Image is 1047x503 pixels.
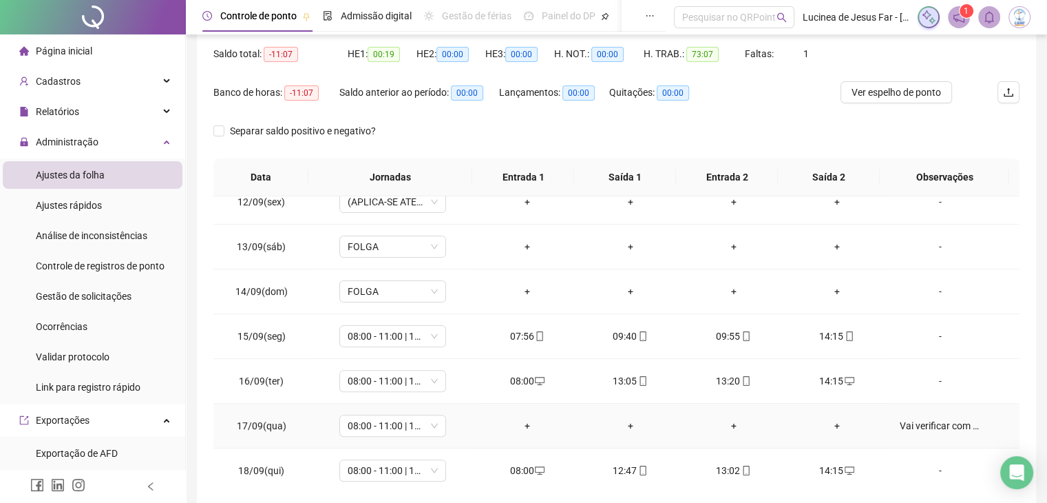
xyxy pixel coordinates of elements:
span: desktop [843,466,854,475]
span: desktop [533,466,544,475]
span: pushpin [302,12,310,21]
span: mobile [740,331,751,341]
div: + [693,239,774,254]
span: Separar saldo positivo e negativo? [224,123,381,138]
div: - [899,463,980,478]
span: pushpin [601,12,609,21]
div: + [487,418,568,433]
div: - [899,194,980,209]
div: Saldo anterior ao período: [339,85,499,101]
div: 14:15 [796,329,878,344]
div: - [899,284,980,299]
div: - [899,239,980,254]
span: instagram [72,478,85,492]
span: Exportações [36,415,89,426]
span: mobile [637,376,648,386]
span: mobile [533,331,544,341]
span: book [622,11,631,21]
span: 08:00 - 11:00 | 11:15 - 14:15 [348,326,438,347]
div: Quitações: [609,85,710,101]
span: 08:00 - 11:00 | 11:15 - 14:15 [348,371,438,391]
span: Relatórios [36,106,79,117]
div: HE 3: [485,46,554,62]
span: bell [983,11,995,23]
span: 00:00 [505,47,538,62]
div: + [796,418,878,433]
span: Lucinea de Jesus Far - [GEOGRAPHIC_DATA] [803,10,909,25]
span: mobile [740,376,751,386]
div: + [487,284,568,299]
div: + [590,239,671,254]
span: mobile [740,466,751,475]
div: 14:15 [796,373,878,389]
span: 00:00 [657,85,689,101]
img: 83834 [1009,7,1030,28]
div: 13:02 [693,463,774,478]
div: + [590,194,671,209]
span: 15/09(seg) [237,331,286,342]
div: 13:20 [693,373,774,389]
span: home [19,46,29,56]
span: user-add [19,76,29,86]
div: Vai verificar com o supervisor [899,418,980,433]
span: Validar protocolo [36,351,109,362]
span: 73:07 [686,47,719,62]
span: facebook [30,478,44,492]
div: HE 1: [348,46,416,62]
div: Banco de horas: [213,85,339,101]
div: + [693,194,774,209]
span: file-done [323,11,332,21]
span: mobile [637,466,648,475]
span: Observações [891,170,998,185]
span: sun [424,11,434,21]
div: 12:47 [590,463,671,478]
span: 13/09(sáb) [237,241,286,252]
th: Entrada 2 [676,158,778,196]
span: Faltas: [745,48,776,59]
span: Admissão digital [341,10,412,21]
span: Controle de ponto [220,10,297,21]
span: Link para registro rápido [36,382,140,393]
div: 09:55 [693,329,774,344]
span: export [19,415,29,425]
span: 18/09(qui) [238,465,284,476]
div: + [590,284,671,299]
span: Ver espelho de ponto [852,85,941,100]
div: + [796,194,878,209]
div: 14:15 [796,463,878,478]
span: dashboard [524,11,533,21]
span: 12/09(sex) [237,196,285,207]
div: 07:56 [487,329,568,344]
span: 00:00 [436,47,469,62]
span: 00:19 [368,47,400,62]
th: Jornadas [308,158,472,196]
span: 00:00 [451,85,483,101]
div: + [487,194,568,209]
span: upload [1003,87,1014,98]
span: FOLGA [348,281,438,302]
th: Observações [880,158,1009,196]
div: H. NOT.: [554,46,644,62]
span: (APLICA-SE ATESTADO) [348,192,438,212]
th: Saída 2 [778,158,880,196]
span: 08:00 - 11:00 | 11:15 - 14:15 [348,460,438,481]
button: Ver espelho de ponto [840,81,952,103]
span: Análise de inconsistências [36,230,147,241]
div: 09:40 [590,329,671,344]
span: lock [19,137,29,147]
span: Administração [36,136,98,147]
span: linkedin [51,478,65,492]
div: 13:05 [590,373,671,389]
div: - [899,329,980,344]
div: + [487,239,568,254]
span: Ajustes da folha [36,170,105,181]
div: + [796,284,878,299]
div: + [590,418,671,433]
span: Controle de registros de ponto [36,260,165,271]
th: Data [213,158,308,196]
div: + [693,418,774,433]
span: Exportação de AFD [36,448,118,459]
span: -11:07 [284,85,319,101]
div: - [899,373,980,389]
span: Cadastros [36,76,81,87]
